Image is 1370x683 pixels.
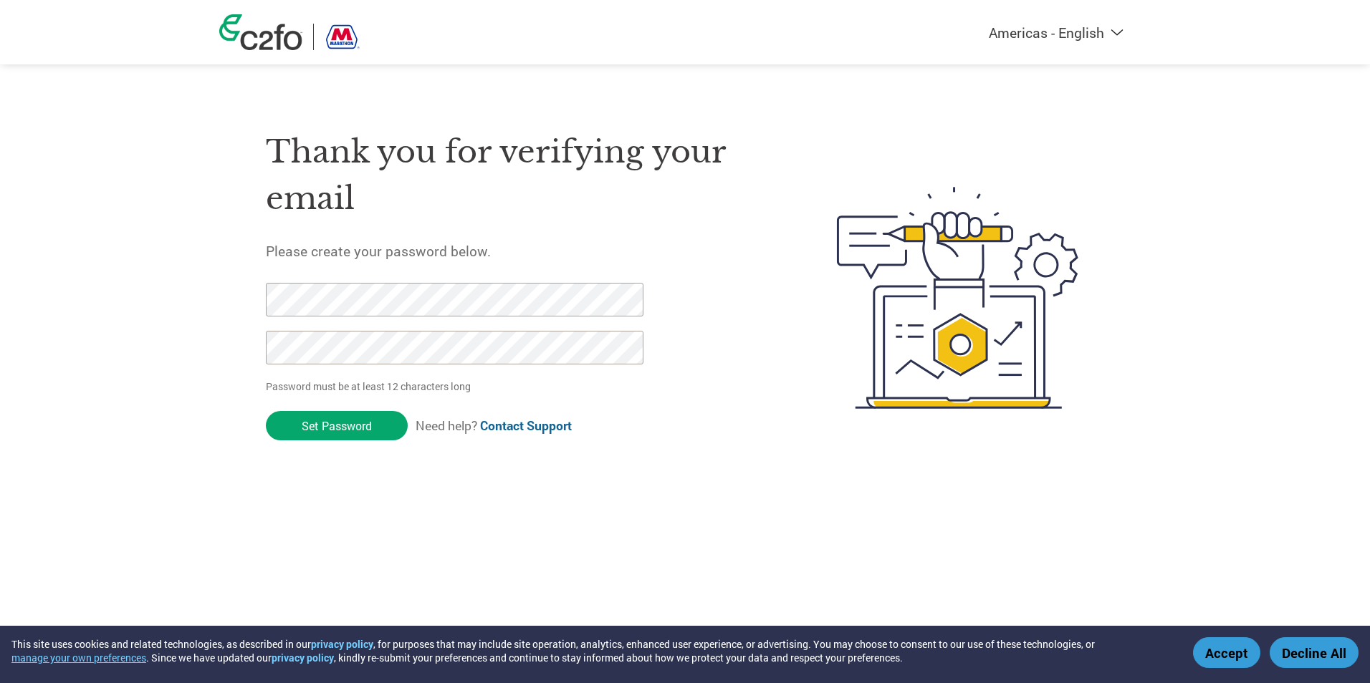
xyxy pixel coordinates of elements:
[266,242,769,260] h5: Please create your password below.
[1193,637,1260,668] button: Accept
[266,129,769,221] h1: Thank you for verifying your email
[416,417,572,434] span: Need help?
[11,651,146,664] button: manage your own preferences
[311,637,373,651] a: privacy policy
[266,379,648,394] p: Password must be at least 12 characters long
[1270,637,1359,668] button: Decline All
[219,14,302,50] img: c2fo logo
[480,417,572,434] a: Contact Support
[325,24,360,50] img: Marathon Petroleum
[11,637,1172,664] div: This site uses cookies and related technologies, as described in our , for purposes that may incl...
[811,108,1105,488] img: create-password
[266,411,408,440] input: Set Password
[272,651,334,664] a: privacy policy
